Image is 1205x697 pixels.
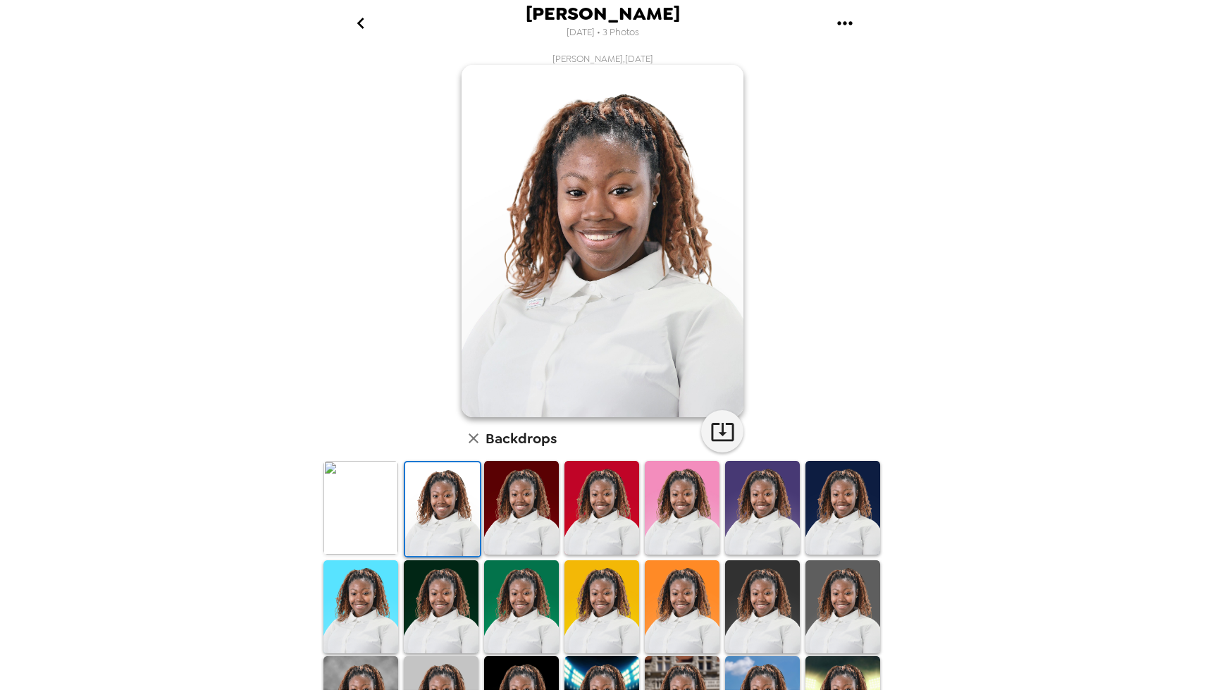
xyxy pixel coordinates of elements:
[462,65,743,417] img: user
[567,23,639,42] span: [DATE] • 3 Photos
[323,461,398,555] img: Original
[486,427,557,450] h6: Backdrops
[552,53,653,65] span: [PERSON_NAME] , [DATE]
[526,4,680,23] span: [PERSON_NAME]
